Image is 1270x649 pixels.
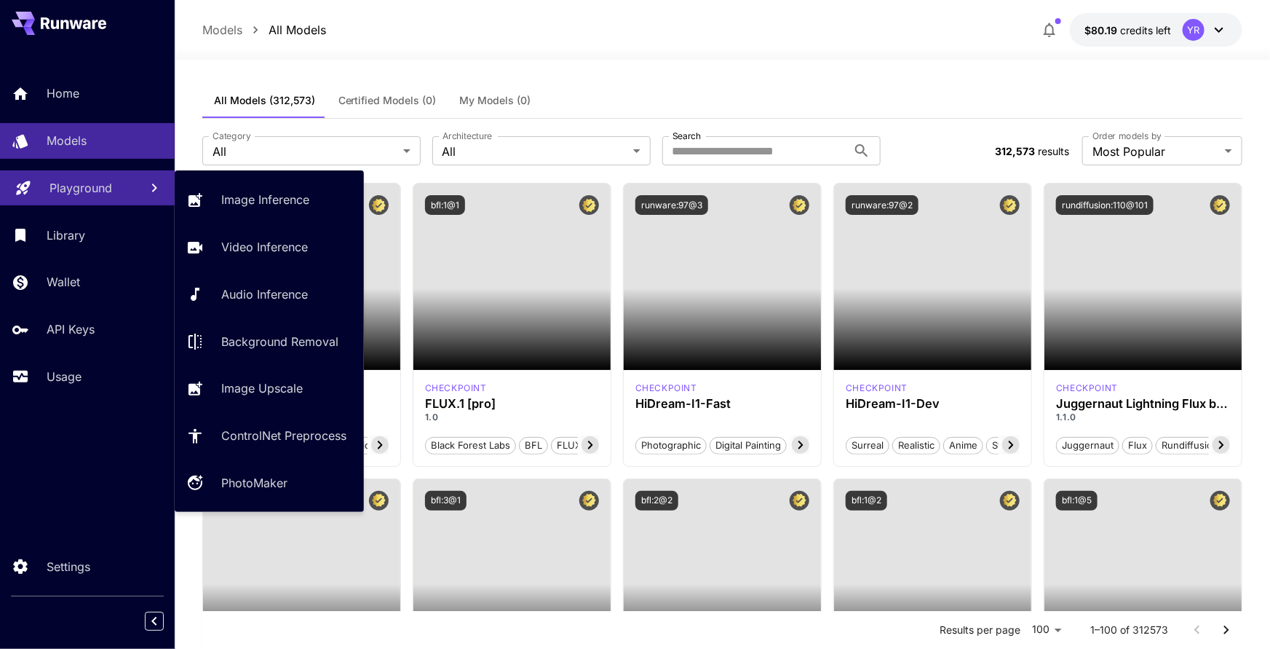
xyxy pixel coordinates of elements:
p: checkpoint [1056,382,1118,395]
button: bfl:1@5 [1056,491,1098,511]
p: Background Removal [221,333,338,350]
div: HiDream Dev [846,382,908,395]
span: My Models (0) [460,94,531,107]
button: bfl:3@1 [425,491,467,511]
h3: HiDream-I1-Dev [846,397,1020,411]
span: All [213,143,397,160]
button: runware:97@3 [635,195,708,215]
button: Certified Model – Vetted for best performance and includes a commercial license. [369,195,389,215]
label: Order models by [1092,130,1162,142]
p: checkpoint [635,382,697,395]
span: $80.19 [1084,24,1120,36]
nav: breadcrumb [202,21,326,39]
p: checkpoint [425,382,487,395]
button: Certified Model – Vetted for best performance and includes a commercial license. [1210,195,1230,215]
button: Certified Model – Vetted for best performance and includes a commercial license. [1000,491,1020,511]
p: 1.0 [425,411,599,424]
h3: HiDream-I1-Fast [635,397,809,411]
button: rundiffusion:110@101 [1056,195,1154,215]
button: Certified Model – Vetted for best performance and includes a commercial license. [579,491,599,511]
label: Search [672,130,701,142]
p: Models [202,21,242,39]
p: Playground [49,179,112,197]
span: Stylized [987,438,1032,453]
div: $80.19255 [1084,23,1171,38]
a: Background Removal [175,323,364,359]
p: API Keys [47,320,95,338]
span: flux [1123,438,1152,453]
span: Black Forest Labs [426,438,515,453]
button: $80.19255 [1070,13,1242,47]
p: Image Upscale [221,379,303,397]
p: Audio Inference [221,286,308,303]
div: Collapse sidebar [156,608,175,634]
span: BFL [520,438,547,453]
a: Video Inference [175,229,364,265]
button: Collapse sidebar [145,612,164,631]
p: Results per page [940,623,1020,637]
span: Realistic [893,438,940,453]
span: rundiffusion [1156,438,1223,453]
p: Image Inference [221,191,309,208]
span: Photographic [636,438,706,453]
span: All Models (312,573) [214,94,315,107]
button: Go to next page [1212,615,1241,645]
span: All [442,143,627,160]
button: bfl:1@1 [425,195,465,215]
span: Certified Models (0) [338,94,437,107]
button: runware:97@2 [846,195,918,215]
p: PhotoMaker [221,474,287,492]
h3: FLUX.1 [pro] [425,397,599,411]
p: Usage [47,368,82,385]
p: All Models [269,21,326,39]
span: Digital Painting [710,438,786,453]
div: FLUX.1 D [1056,382,1118,395]
p: Settings [47,558,90,575]
p: Library [47,227,85,244]
span: Surreal [846,438,889,453]
p: Wallet [47,273,80,291]
span: results [1039,145,1070,157]
span: Anime [944,438,983,453]
button: Certified Model – Vetted for best performance and includes a commercial license. [1000,195,1020,215]
a: Image Upscale [175,371,364,406]
button: Certified Model – Vetted for best performance and includes a commercial license. [790,491,809,511]
p: 1.1.0 [1056,411,1230,424]
div: YR [1183,19,1204,41]
span: 312,573 [996,145,1036,157]
button: Certified Model – Vetted for best performance and includes a commercial license. [579,195,599,215]
p: Video Inference [221,238,308,256]
span: credits left [1120,24,1171,36]
button: bfl:2@2 [635,491,678,511]
a: PhotoMaker [175,465,364,501]
h3: Juggernaut Lightning Flux by RunDiffusion [1056,397,1230,411]
a: Image Inference [175,182,364,218]
button: Certified Model – Vetted for best performance and includes a commercial license. [369,491,389,511]
a: ControlNet Preprocess [175,418,364,454]
a: Audio Inference [175,277,364,312]
button: bfl:1@2 [846,491,887,511]
label: Architecture [442,130,492,142]
button: Certified Model – Vetted for best performance and includes a commercial license. [1210,491,1230,511]
div: 100 [1026,619,1067,640]
span: FLUX.1 [pro] [552,438,618,453]
div: fluxpro [425,382,487,395]
div: HiDream Fast [635,382,697,395]
button: Certified Model – Vetted for best performance and includes a commercial license. [790,195,809,215]
p: Home [47,84,79,102]
span: Most Popular [1092,143,1219,160]
p: ControlNet Preprocess [221,427,346,444]
p: 1–100 of 312573 [1090,623,1168,637]
p: Models [47,132,87,149]
p: checkpoint [846,382,908,395]
span: juggernaut [1057,438,1119,453]
label: Category [213,130,251,142]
